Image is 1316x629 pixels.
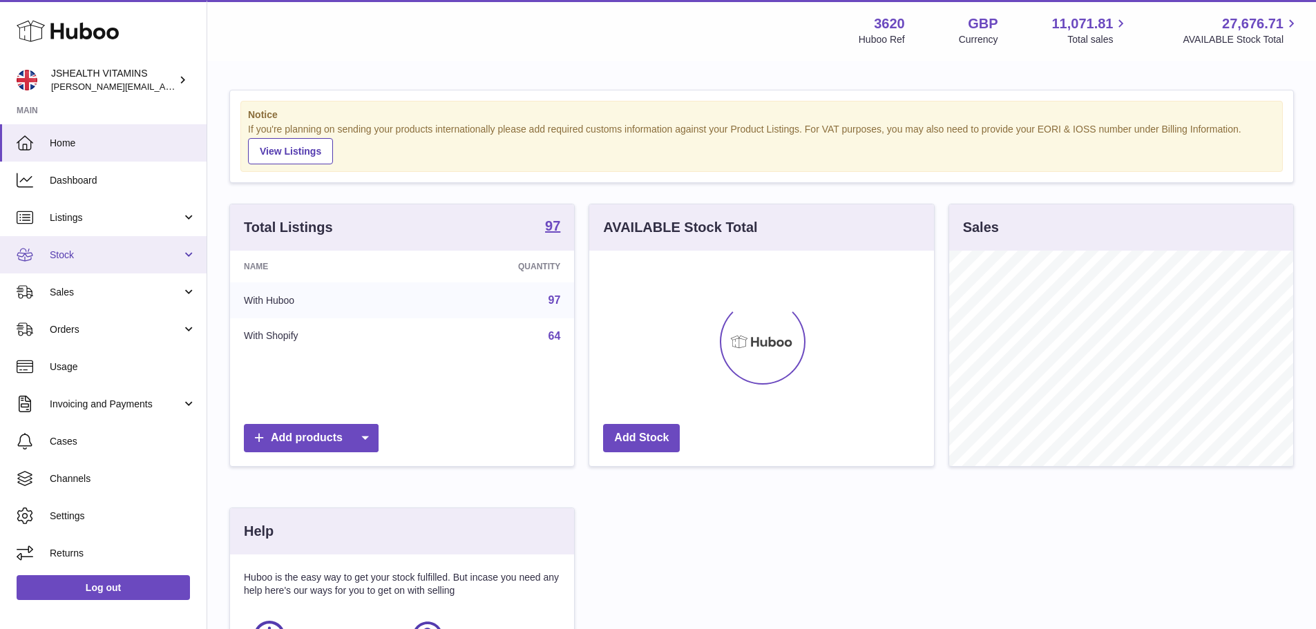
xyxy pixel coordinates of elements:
div: JSHEALTH VITAMINS [51,67,175,93]
th: Quantity [416,251,575,282]
td: With Shopify [230,318,416,354]
span: [PERSON_NAME][EMAIL_ADDRESS][DOMAIN_NAME] [51,81,277,92]
a: View Listings [248,138,333,164]
span: Sales [50,286,182,299]
strong: 3620 [874,14,905,33]
th: Name [230,251,416,282]
a: 27,676.71 AVAILABLE Stock Total [1183,14,1299,46]
div: Currency [959,33,998,46]
h3: Sales [963,218,999,237]
td: With Huboo [230,282,416,318]
span: 27,676.71 [1222,14,1284,33]
a: Log out [17,575,190,600]
span: Home [50,137,196,150]
span: Total sales [1067,33,1129,46]
strong: 97 [545,219,560,233]
p: Huboo is the easy way to get your stock fulfilled. But incase you need any help here's our ways f... [244,571,560,597]
a: 11,071.81 Total sales [1051,14,1129,46]
span: Orders [50,323,182,336]
a: 97 [549,294,561,306]
span: AVAILABLE Stock Total [1183,33,1299,46]
strong: GBP [968,14,998,33]
span: Returns [50,547,196,560]
span: Channels [50,472,196,485]
h3: Help [244,522,274,541]
a: Add Stock [603,424,680,452]
span: Listings [50,211,182,224]
span: Invoicing and Payments [50,398,182,411]
a: 64 [549,330,561,342]
div: If you're planning on sending your products internationally please add required customs informati... [248,123,1275,164]
a: Add products [244,424,379,452]
span: Cases [50,435,196,448]
strong: Notice [248,108,1275,122]
span: 11,071.81 [1051,14,1113,33]
img: francesca@jshealthvitamins.com [17,70,37,90]
span: Settings [50,510,196,523]
h3: Total Listings [244,218,333,237]
h3: AVAILABLE Stock Total [603,218,757,237]
span: Dashboard [50,174,196,187]
a: 97 [545,219,560,235]
span: Usage [50,360,196,374]
div: Huboo Ref [859,33,905,46]
span: Stock [50,249,182,262]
